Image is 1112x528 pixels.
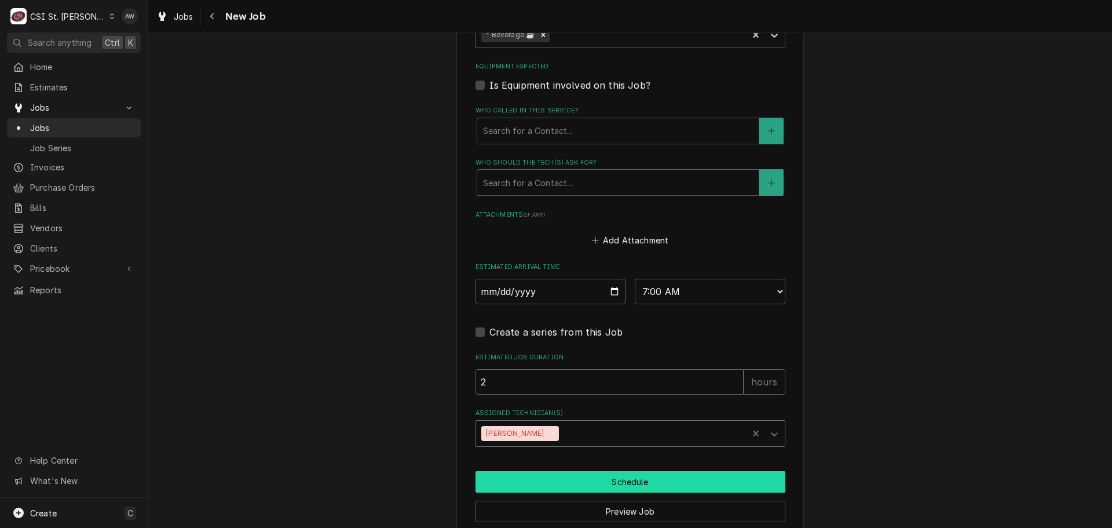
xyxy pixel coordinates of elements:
div: Alexandria Wilp's Avatar [122,8,138,24]
span: Jobs [30,122,135,134]
button: Preview Job [475,501,785,522]
div: Equipment Expected [475,62,785,92]
button: Add Attachment [590,232,671,249]
button: Search anythingCtrlK [7,32,141,53]
span: C [127,507,133,519]
a: Purchase Orders [7,178,141,197]
div: [PERSON_NAME] [481,426,546,441]
div: Remove ² Beverage ☕️ [537,27,550,42]
button: Create New Contact [759,118,784,144]
label: Is Equipment involved on this Job? [489,78,650,92]
label: Assigned Technician(s) [475,409,785,418]
a: Jobs [152,7,198,26]
span: Ctrl [105,37,120,49]
span: Invoices [30,161,135,173]
label: Create a series from this Job [489,325,623,339]
a: Reports [7,281,141,300]
button: Create New Contact [759,169,784,196]
div: Attachments [475,210,785,249]
a: Estimates [7,78,141,97]
label: Estimated Arrival Time [475,263,785,272]
span: ( if any ) [523,212,545,218]
div: C [10,8,27,24]
a: Go to Help Center [7,451,141,470]
a: Bills [7,198,141,217]
svg: Create New Contact [768,127,775,135]
span: Home [30,61,135,73]
span: K [128,37,133,49]
button: Schedule [475,471,785,493]
div: hours [744,369,785,395]
div: ² Beverage ☕️ [481,27,537,42]
svg: Create New Contact [768,179,775,187]
div: Who should the tech(s) ask for? [475,158,785,196]
span: Jobs [30,101,118,114]
label: Who should the tech(s) ask for? [475,158,785,167]
div: Estimated Arrival Time [475,263,785,304]
a: Go to Pricebook [7,259,141,278]
a: Clients [7,239,141,258]
label: Equipment Expected [475,62,785,71]
span: Create [30,508,57,518]
div: CSI St. [PERSON_NAME] [30,10,105,23]
a: Vendors [7,219,141,238]
span: Reports [30,284,135,296]
label: Attachments [475,210,785,220]
span: Estimates [30,81,135,93]
label: Who called in this service? [475,106,785,115]
label: Estimated Job Duration [475,353,785,362]
a: Job Series [7,139,141,158]
span: Jobs [174,10,193,23]
span: Bills [30,202,135,214]
div: Remove Eric Guard [546,426,559,441]
span: Vendors [30,222,135,234]
div: Who called in this service? [475,106,785,144]
input: Date [475,279,626,304]
div: CSI St. Louis's Avatar [10,8,27,24]
select: Time Select [635,279,785,304]
div: Button Group Row [475,471,785,493]
button: Navigate back [203,7,222,26]
span: Purchase Orders [30,181,135,194]
div: Button Group Row [475,493,785,522]
span: Search anything [28,37,92,49]
span: New Job [222,9,266,24]
span: Clients [30,242,135,254]
a: Go to What's New [7,471,141,490]
a: Jobs [7,118,141,137]
span: Help Center [30,454,134,467]
a: Invoices [7,158,141,177]
div: Estimated Job Duration [475,353,785,394]
span: What's New [30,475,134,487]
a: Home [7,57,141,77]
div: Assigned Technician(s) [475,409,785,446]
span: Job Series [30,142,135,154]
span: Pricebook [30,263,118,275]
a: Go to Jobs [7,98,141,117]
div: AW [122,8,138,24]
